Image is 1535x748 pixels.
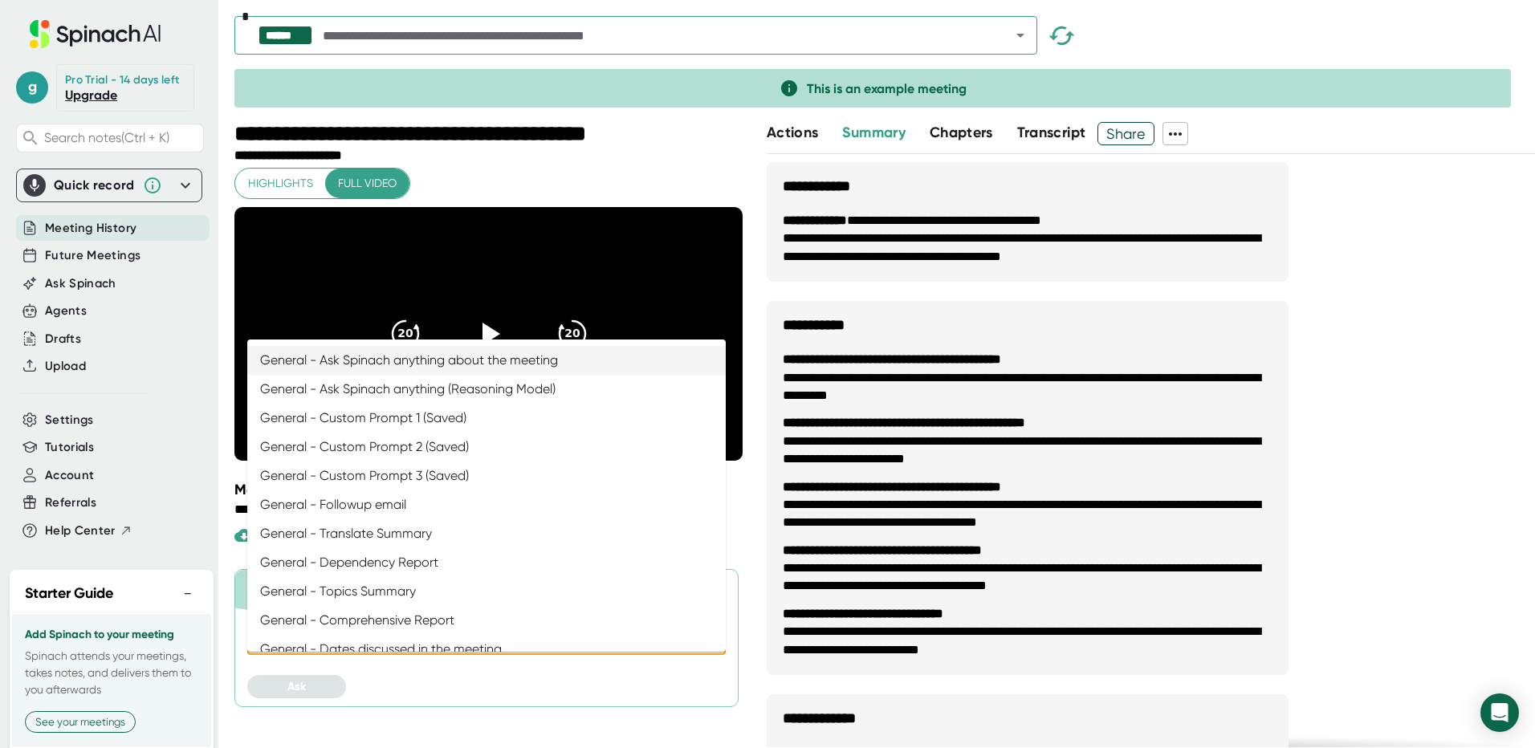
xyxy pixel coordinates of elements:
[65,87,117,103] a: Upgrade
[25,711,136,733] button: See your meetings
[1009,24,1032,47] button: Open
[45,494,96,512] button: Referrals
[767,122,818,144] button: Actions
[45,330,81,348] button: Drafts
[1480,693,1519,732] div: Open Intercom Messenger
[247,490,726,519] li: General - Followup email
[247,433,726,461] li: General - Custom Prompt 2 (Saved)
[1017,122,1086,144] button: Transcript
[247,675,346,698] button: Ask
[247,404,726,433] li: General - Custom Prompt 1 (Saved)
[1017,124,1086,141] span: Transcript
[45,522,116,540] span: Help Center
[45,438,94,457] button: Tutorials
[45,246,140,265] button: Future Meetings
[325,169,409,198] button: Full video
[287,680,306,693] span: Ask
[25,648,198,698] p: Spinach attends your meetings, takes notes, and delivers them to you afterwards
[235,169,326,198] button: Highlights
[23,169,195,201] div: Quick record
[842,124,905,141] span: Summary
[45,411,94,429] button: Settings
[247,577,726,606] li: General - Topics Summary
[248,173,313,193] span: Highlights
[930,124,993,141] span: Chapters
[45,522,132,540] button: Help Center
[1097,122,1154,145] button: Share
[45,357,86,376] button: Upload
[247,461,726,490] li: General - Custom Prompt 3 (Saved)
[1098,120,1154,148] span: Share
[807,81,967,96] span: This is an example meeting
[338,173,397,193] span: Full video
[65,73,179,87] div: Pro Trial - 14 days left
[45,274,116,293] button: Ask Spinach
[247,606,726,635] li: General - Comprehensive Report
[16,71,48,104] span: g
[247,519,726,548] li: General - Translate Summary
[247,548,726,577] li: General - Dependency Report
[234,526,360,545] div: Paid feature
[234,481,747,498] div: Meeting Attendees
[842,122,905,144] button: Summary
[25,628,198,641] h3: Add Spinach to your meeting
[930,122,993,144] button: Chapters
[45,466,94,485] button: Account
[247,635,726,664] li: General - Dates discussed in the meeting
[247,375,726,404] li: General - Ask Spinach anything (Reasoning Model)
[44,130,169,145] span: Search notes (Ctrl + K)
[767,124,818,141] span: Actions
[54,177,135,193] div: Quick record
[177,582,198,605] button: −
[247,346,726,375] li: General - Ask Spinach anything about the meeting
[45,302,87,320] button: Agents
[45,219,136,238] button: Meeting History
[25,583,113,604] h2: Starter Guide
